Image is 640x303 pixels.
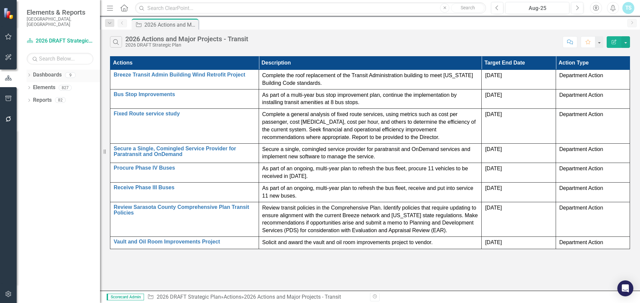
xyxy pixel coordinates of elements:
[482,143,556,163] td: Double-Click to Edit
[114,111,255,117] a: Fixed Route service study
[110,163,259,183] td: Double-Click to Edit Right Click for Context Menu
[485,239,502,245] span: [DATE]
[556,237,630,249] td: Double-Click to Edit
[259,182,482,202] td: Double-Click to Edit
[114,72,255,78] a: Breeze Transit Admin Building Wind Retrofit Project
[559,73,603,78] span: Department Action
[482,182,556,202] td: Double-Click to Edit
[259,163,482,183] td: Double-Click to Edit
[259,202,482,236] td: Double-Click to Edit
[262,239,478,246] p: Solicit and award the vault and oil room improvements project to vendor.
[114,91,255,97] a: Bus Stop Improvements
[485,73,502,78] span: [DATE]
[262,204,478,234] p: Review transit policies in the Comprehensive Plan. Identify policies that require updating to ens...
[262,72,478,87] p: Complete the roof replacement of the Transit Administration building to meet [US_STATE] Building ...
[559,92,603,98] span: Department Action
[110,109,259,143] td: Double-Click to Edit Right Click for Context Menu
[262,185,478,200] p: As part of an ongoing, multi-year plan to refresh the bus fleet, receive and put into service 11 ...
[559,146,603,152] span: Department Action
[622,2,634,14] button: TS
[33,71,62,79] a: Dashboards
[114,165,255,171] a: Procure Phase IV Buses
[556,109,630,143] td: Double-Click to Edit
[259,89,482,109] td: Double-Click to Edit
[559,239,603,245] span: Department Action
[110,89,259,109] td: Double-Click to Edit Right Click for Context Menu
[559,185,603,191] span: Department Action
[224,294,241,300] a: Actions
[147,293,365,301] div: » »
[505,2,569,14] button: Aug-25
[157,294,221,300] a: 2026 DRAFT Strategic Plan
[262,165,478,180] p: As part of an ongoing, multi-year plan to refresh the bus fleet, procure 11 vehicles to be receiv...
[482,202,556,236] td: Double-Click to Edit
[556,182,630,202] td: Double-Click to Edit
[482,109,556,143] td: Double-Click to Edit
[110,143,259,163] td: Double-Click to Edit Right Click for Context Menu
[110,237,259,249] td: Double-Click to Edit Right Click for Context Menu
[485,185,502,191] span: [DATE]
[262,146,478,161] p: Secure a single, comingled service provider for paratransit and OnDemand services and implement n...
[27,16,93,27] small: [GEOGRAPHIC_DATA], [GEOGRAPHIC_DATA]
[55,97,66,103] div: 82
[508,4,567,12] div: Aug-25
[262,111,478,141] p: Complete a general analysis of fixed route services, using metrics such as cost per passenger, co...
[485,205,502,211] span: [DATE]
[617,280,633,296] div: Open Intercom Messenger
[59,85,72,90] div: 827
[65,72,76,78] div: 9
[110,202,259,236] td: Double-Click to Edit Right Click for Context Menu
[556,143,630,163] td: Double-Click to Edit
[259,143,482,163] td: Double-Click to Edit
[125,43,248,48] div: 2026 DRAFT Strategic Plan
[3,8,15,19] img: ClearPoint Strategy
[556,89,630,109] td: Double-Click to Edit
[144,21,197,29] div: 2026 Actions and Major Projects - Transit
[27,53,93,65] input: Search Below...
[461,5,475,10] span: Search
[559,111,603,117] span: Department Action
[482,163,556,183] td: Double-Click to Edit
[485,111,502,117] span: [DATE]
[262,91,478,107] p: As part of a multi-year bus stop improvement plan, continue the implementation by installing tran...
[556,163,630,183] td: Double-Click to Edit
[33,96,52,104] a: Reports
[485,146,502,152] span: [DATE]
[482,237,556,249] td: Double-Click to Edit
[559,166,603,171] span: Department Action
[110,182,259,202] td: Double-Click to Edit Right Click for Context Menu
[556,70,630,89] td: Double-Click to Edit
[485,166,502,171] span: [DATE]
[114,239,255,245] a: Vault and Oil Room Improvements Project
[107,294,144,300] span: Scorecard Admin
[27,8,93,16] span: Elements & Reports
[125,35,248,43] div: 2026 Actions and Major Projects - Transit
[114,146,255,157] a: Secure a Single, Comingled Service Provider for Paratransit and OnDemand
[482,89,556,109] td: Double-Click to Edit
[27,37,93,45] a: 2026 DRAFT Strategic Plan
[259,109,482,143] td: Double-Click to Edit
[244,294,341,300] div: 2026 Actions and Major Projects - Transit
[556,202,630,236] td: Double-Click to Edit
[259,237,482,249] td: Double-Click to Edit
[33,84,55,91] a: Elements
[135,2,486,14] input: Search ClearPoint...
[110,70,259,89] td: Double-Click to Edit Right Click for Context Menu
[559,205,603,211] span: Department Action
[114,204,255,216] a: Review Sarasota County Comprehensive Plan Transit Policies
[482,70,556,89] td: Double-Click to Edit
[259,70,482,89] td: Double-Click to Edit
[451,3,484,13] button: Search
[114,185,255,191] a: Receive Phase III Buses
[485,92,502,98] span: [DATE]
